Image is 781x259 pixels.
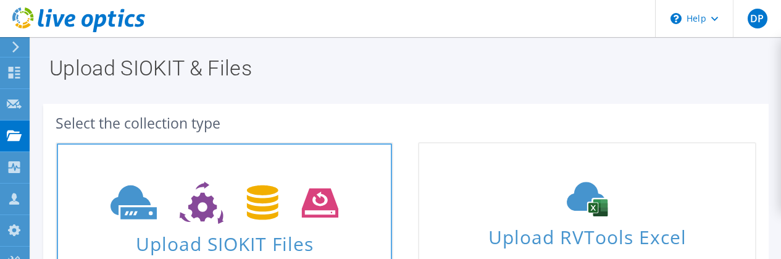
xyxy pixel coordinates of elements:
[57,227,392,253] span: Upload SIOKIT Files
[670,13,682,24] svg: \n
[748,9,767,28] span: DP
[419,221,754,247] span: Upload RVTools Excel
[49,57,756,79] h1: Upload SIOKIT & Files
[56,116,756,130] div: Select the collection type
